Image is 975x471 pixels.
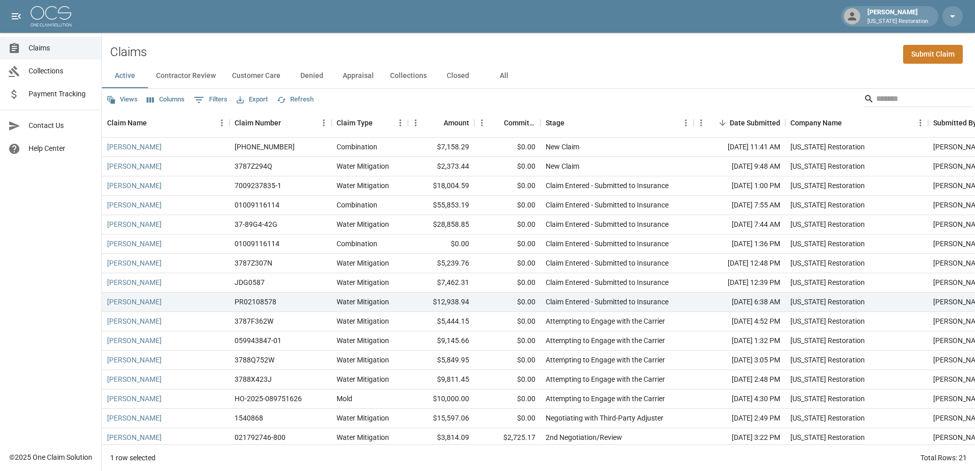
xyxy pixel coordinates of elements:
div: Committed Amount [474,109,541,137]
div: Claim Entered - Submitted to Insurance [546,239,669,249]
div: $0.00 [474,273,541,293]
button: Show filters [191,92,230,108]
div: 1 row selected [110,453,156,463]
div: Oregon Restoration [790,142,865,152]
div: [DATE] 1:36 PM [694,234,785,254]
div: $5,444.15 [408,312,474,331]
div: Attempting to Engage with the Carrier [546,335,665,346]
div: $15,597.06 [408,409,474,428]
div: Oregon Restoration [790,297,865,307]
div: Oregon Restoration [790,180,865,191]
div: Negotiating with Third-Party Adjuster [546,413,663,423]
div: 01009116114 [235,239,279,249]
div: Combination [337,239,377,249]
div: $12,938.94 [408,293,474,312]
span: Claims [29,43,93,54]
p: [US_STATE] Restoration [867,17,928,26]
div: Water Mitigation [337,413,389,423]
button: Menu [474,115,490,130]
a: [PERSON_NAME] [107,316,162,326]
div: 3787Z294Q [235,161,272,171]
div: Water Mitigation [337,258,389,268]
div: 059943847-01 [235,335,281,346]
div: Water Mitigation [337,180,389,191]
div: [PERSON_NAME] [863,7,932,25]
div: HO-2025-089751626 [235,394,302,404]
div: $0.00 [474,370,541,389]
div: [DATE] 9:48 AM [694,157,785,176]
div: Oregon Restoration [790,355,865,365]
div: Oregon Restoration [790,200,865,210]
div: Claim Number [235,109,281,137]
button: Customer Care [224,64,289,88]
div: [DATE] 1:00 PM [694,176,785,196]
div: Total Rows: 21 [920,453,967,463]
button: All [481,64,527,88]
div: dynamic tabs [102,64,975,88]
button: Sort [490,116,504,130]
div: $0.00 [474,312,541,331]
div: Oregon Restoration [790,374,865,384]
div: New Claim [546,142,579,152]
button: Sort [147,116,161,130]
div: [DATE] 4:30 PM [694,389,785,409]
div: 3787Z307N [235,258,272,268]
div: $7,462.31 [408,273,474,293]
div: 7009237835-1 [235,180,281,191]
span: Payment Tracking [29,89,93,99]
a: [PERSON_NAME] [107,200,162,210]
div: $0.00 [474,215,541,234]
div: Combination [337,142,377,152]
div: Water Mitigation [337,161,389,171]
button: Menu [678,115,694,130]
div: [DATE] 11:41 AM [694,138,785,157]
div: $0.00 [474,157,541,176]
div: $18,004.59 [408,176,474,196]
div: [DATE] 3:05 PM [694,351,785,370]
div: Amount [408,109,474,137]
a: [PERSON_NAME] [107,161,162,171]
button: Views [104,92,140,108]
div: Claim Name [107,109,147,137]
div: $5,239.76 [408,254,474,273]
button: Menu [408,115,423,130]
a: Submit Claim [903,45,963,64]
div: Claim Entered - Submitted to Insurance [546,180,669,191]
span: Contact Us [29,120,93,131]
div: Water Mitigation [337,355,389,365]
div: Stage [546,109,565,137]
div: Committed Amount [504,109,535,137]
div: [DATE] 12:48 PM [694,254,785,273]
a: [PERSON_NAME] [107,394,162,404]
a: [PERSON_NAME] [107,258,162,268]
div: $2,725.17 [474,428,541,448]
button: Menu [913,115,928,130]
button: Sort [429,116,444,130]
img: ocs-logo-white-transparent.png [31,6,71,27]
div: Oregon Restoration [790,394,865,404]
div: 01-009-213172 [235,142,295,152]
div: $9,811.45 [408,370,474,389]
button: Menu [393,115,408,130]
div: $0.00 [474,331,541,351]
div: $2,373.44 [408,157,474,176]
div: [DATE] 7:55 AM [694,196,785,215]
h2: Claims [110,45,147,60]
div: JDG0587 [235,277,265,287]
div: Claim Number [229,109,331,137]
div: [DATE] 12:39 PM [694,273,785,293]
button: Menu [316,115,331,130]
div: [DATE] 4:52 PM [694,312,785,331]
div: Claim Type [337,109,373,137]
div: $0.00 [408,234,474,254]
div: Claim Entered - Submitted to Insurance [546,219,669,229]
a: [PERSON_NAME] [107,432,162,442]
div: Amount [444,109,469,137]
div: 1540868 [235,413,263,423]
div: $55,853.19 [408,196,474,215]
div: Claim Entered - Submitted to Insurance [546,277,669,287]
div: Oregon Restoration [790,413,865,423]
div: $0.00 [474,409,541,428]
div: 3788X423J [235,374,272,384]
div: 01009116114 [235,200,279,210]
